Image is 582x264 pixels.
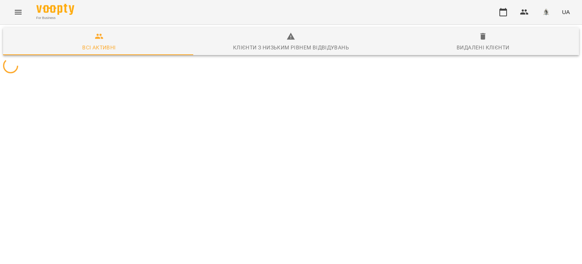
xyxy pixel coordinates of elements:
[36,16,74,21] span: For Business
[233,43,349,52] div: Клієнти з низьким рівнем відвідувань
[9,3,27,21] button: Menu
[82,43,116,52] div: Всі активні
[562,8,570,16] span: UA
[541,7,551,17] img: 8c829e5ebed639b137191ac75f1a07db.png
[559,5,573,19] button: UA
[36,4,74,15] img: Voopty Logo
[457,43,509,52] div: Видалені клієнти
